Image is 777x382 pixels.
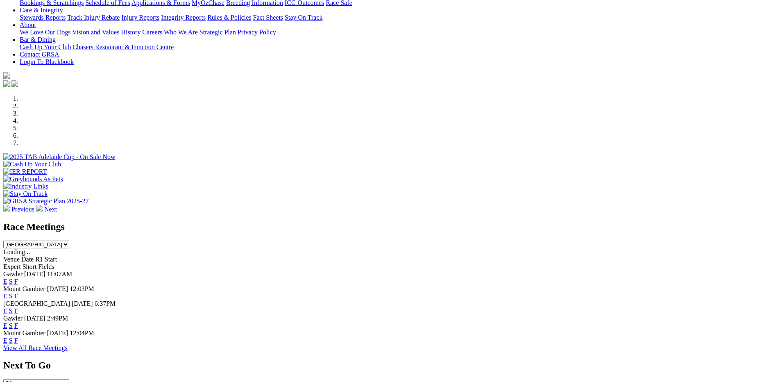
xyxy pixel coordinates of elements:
span: Date [21,256,34,263]
img: twitter.svg [11,80,18,87]
img: Stay On Track [3,190,48,198]
a: Chasers Restaurant & Function Centre [72,43,174,50]
a: F [14,307,18,314]
a: Bar & Dining [20,36,56,43]
a: E [3,322,7,329]
span: [DATE] [72,300,93,307]
a: Careers [142,29,162,36]
a: Privacy Policy [238,29,276,36]
img: chevron-left-pager-white.svg [3,205,10,211]
a: F [14,278,18,285]
a: Next [36,206,57,213]
img: Cash Up Your Club [3,161,61,168]
a: S [9,337,13,344]
img: GRSA Strategic Plan 2025-27 [3,198,88,205]
a: S [9,307,13,314]
span: [DATE] [47,330,68,337]
a: Rules & Policies [207,14,251,21]
span: Next [44,206,57,213]
span: Short [23,263,37,270]
span: 6:37PM [95,300,116,307]
span: [DATE] [24,315,45,322]
img: Industry Links [3,183,48,190]
span: Gawler [3,271,23,277]
a: Integrity Reports [161,14,206,21]
a: We Love Our Dogs [20,29,70,36]
span: R1 Start [35,256,57,263]
a: F [14,293,18,300]
a: View All Race Meetings [3,344,68,351]
span: Mount Gambier [3,330,45,337]
a: S [9,322,13,329]
a: Login To Blackbook [20,58,74,65]
h2: Race Meetings [3,221,774,232]
img: facebook.svg [3,80,10,87]
a: Vision and Values [72,29,119,36]
span: 12:04PM [70,330,94,337]
h2: Next To Go [3,360,774,371]
img: IER REPORT [3,168,47,175]
a: Stay On Track [285,14,322,21]
span: [DATE] [47,285,68,292]
span: Gawler [3,315,23,322]
a: E [3,307,7,314]
a: Strategic Plan [199,29,236,36]
a: F [14,337,18,344]
div: Care & Integrity [20,14,774,21]
span: Mount Gambier [3,285,45,292]
a: S [9,293,13,300]
span: Venue [3,256,20,263]
span: Loading... [3,248,30,255]
span: 12:03PM [70,285,94,292]
a: Injury Reports [121,14,159,21]
a: E [3,293,7,300]
img: logo-grsa-white.png [3,72,10,79]
span: Fields [38,263,54,270]
span: Expert [3,263,21,270]
span: [GEOGRAPHIC_DATA] [3,300,70,307]
div: About [20,29,774,36]
a: F [14,322,18,329]
a: Fact Sheets [253,14,283,21]
div: Bar & Dining [20,43,774,51]
span: [DATE] [24,271,45,277]
span: 11:07AM [47,271,72,277]
a: Stewards Reports [20,14,66,21]
a: Track Injury Rebate [67,14,120,21]
img: Greyhounds As Pets [3,175,63,183]
img: chevron-right-pager-white.svg [36,205,43,211]
a: Contact GRSA [20,51,59,58]
a: Who We Are [164,29,198,36]
span: Previous [11,206,34,213]
img: 2025 TAB Adelaide Cup - On Sale Now [3,153,116,161]
a: Previous [3,206,36,213]
a: Care & Integrity [20,7,63,14]
a: E [3,337,7,344]
span: 2:49PM [47,315,68,322]
a: History [121,29,140,36]
a: About [20,21,36,28]
a: S [9,278,13,285]
a: Cash Up Your Club [20,43,71,50]
a: E [3,278,7,285]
